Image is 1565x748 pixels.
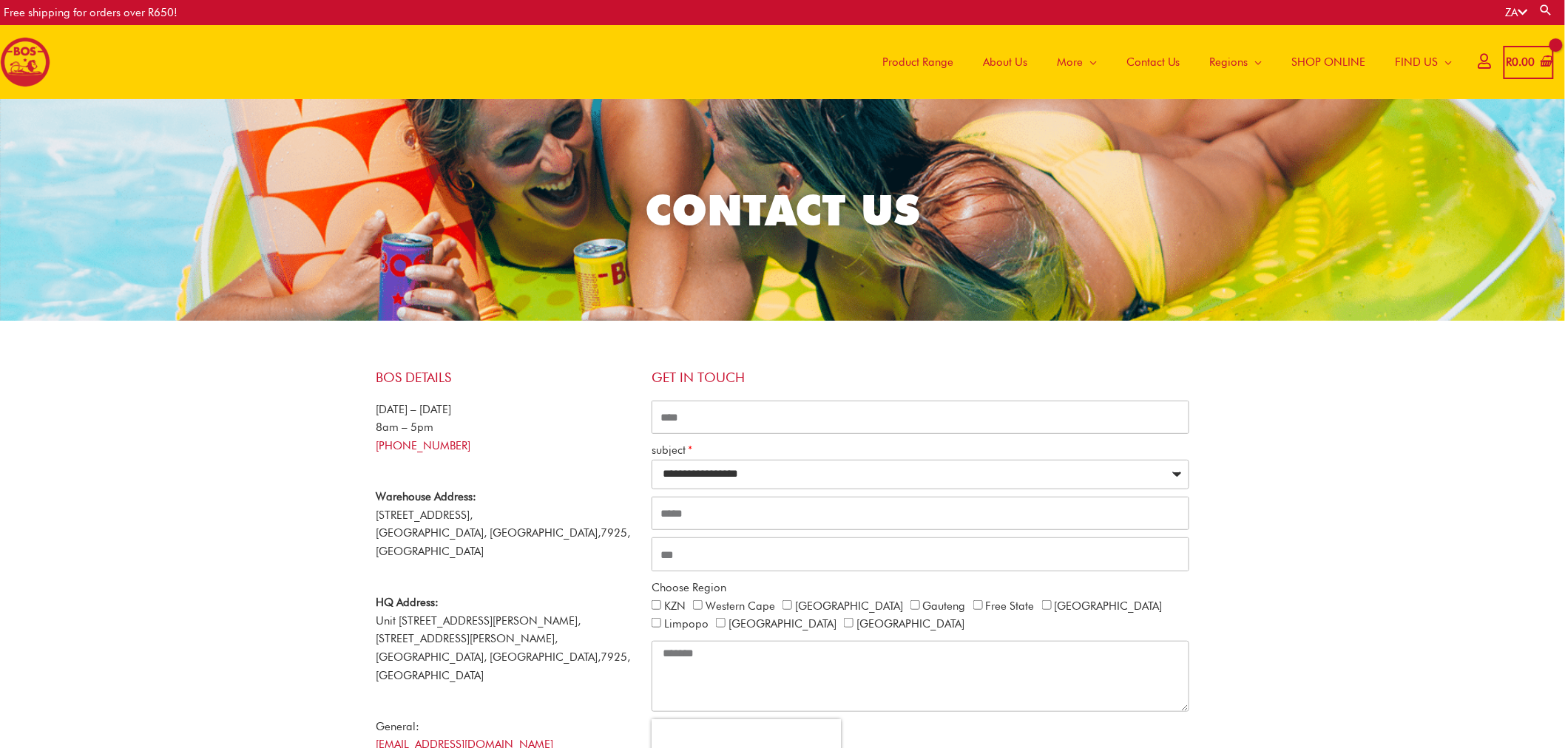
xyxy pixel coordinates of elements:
bdi: 0.00 [1507,55,1535,69]
span: Product Range [882,40,953,84]
a: ZA [1506,6,1528,19]
span: SHOP ONLINE [1292,40,1366,84]
span: Unit [STREET_ADDRESS][PERSON_NAME], [376,596,581,628]
span: [STREET_ADDRESS], [376,509,473,522]
a: About Us [968,25,1042,99]
span: FIND US [1396,40,1439,84]
h2: CONTACT US [370,183,1196,237]
label: [GEOGRAPHIC_DATA] [856,617,964,630]
span: [GEOGRAPHIC_DATA], [GEOGRAPHIC_DATA], [376,650,601,664]
span: More [1057,40,1083,84]
label: Free State [986,599,1035,613]
label: Limpopo [664,617,709,630]
span: About Us [983,40,1027,84]
label: [GEOGRAPHIC_DATA] [1055,599,1163,613]
span: [STREET_ADDRESS][PERSON_NAME], [376,632,558,645]
label: Choose Region [652,579,726,597]
a: [PHONE_NUMBER] [376,439,470,452]
label: Western Cape [706,599,775,613]
h4: BOS Details [376,370,637,386]
a: Contact Us [1112,25,1195,99]
a: View Shopping Cart, empty [1504,46,1554,79]
span: 8am – 5pm [376,421,433,434]
a: Regions [1195,25,1277,99]
strong: HQ Address: [376,596,439,609]
span: Regions [1210,40,1248,84]
label: KZN [664,599,686,613]
a: More [1042,25,1112,99]
a: SHOP ONLINE [1277,25,1381,99]
label: [GEOGRAPHIC_DATA] [795,599,903,613]
strong: Warehouse Address: [376,490,476,503]
span: [GEOGRAPHIC_DATA], [GEOGRAPHIC_DATA], [376,526,601,540]
span: Contact Us [1126,40,1180,84]
span: [DATE] – [DATE] [376,403,451,416]
a: Search button [1539,3,1554,17]
label: [GEOGRAPHIC_DATA] [729,617,836,630]
span: 7925, [GEOGRAPHIC_DATA] [376,650,630,682]
nav: Site Navigation [856,25,1467,99]
label: Gauteng [923,599,966,613]
a: Product Range [868,25,968,99]
label: subject [652,441,692,460]
h4: Get in touch [652,370,1189,386]
span: R [1507,55,1512,69]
